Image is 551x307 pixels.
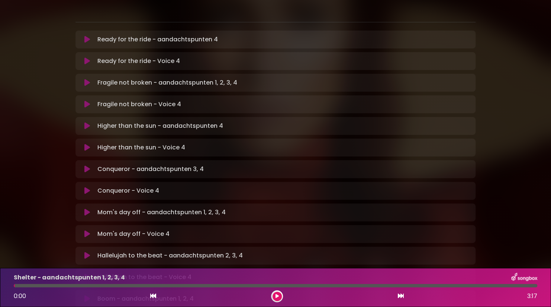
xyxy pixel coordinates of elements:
[97,165,204,174] p: Conqueror - aandachtspunten 3, 4
[97,100,181,109] p: Fragile not broken - Voice 4
[97,230,170,238] p: Mom's day off - Voice 4
[511,273,537,282] img: songbox-logo-white.png
[14,292,26,300] span: 0:00
[97,57,180,66] p: Ready for the ride - Voice 4
[97,143,185,152] p: Higher than the sun - Voice 4
[97,208,226,217] p: Mom's day off - aandachtspunten 1, 2, 3, 4
[527,292,537,301] span: 3:17
[97,186,159,195] p: Conqueror - Voice 4
[97,35,218,44] p: Ready for the ride - aandachtspunten 4
[97,251,243,260] p: Hallelujah to the beat - aandachtspunten 2, 3, 4
[14,273,125,282] p: Shelter - aandachtspunten 1, 2, 3, 4
[97,121,223,130] p: Higher than the sun - aandachtspunten 4
[97,78,237,87] p: Fragile not broken - aandachtspunten 1, 2, 3, 4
